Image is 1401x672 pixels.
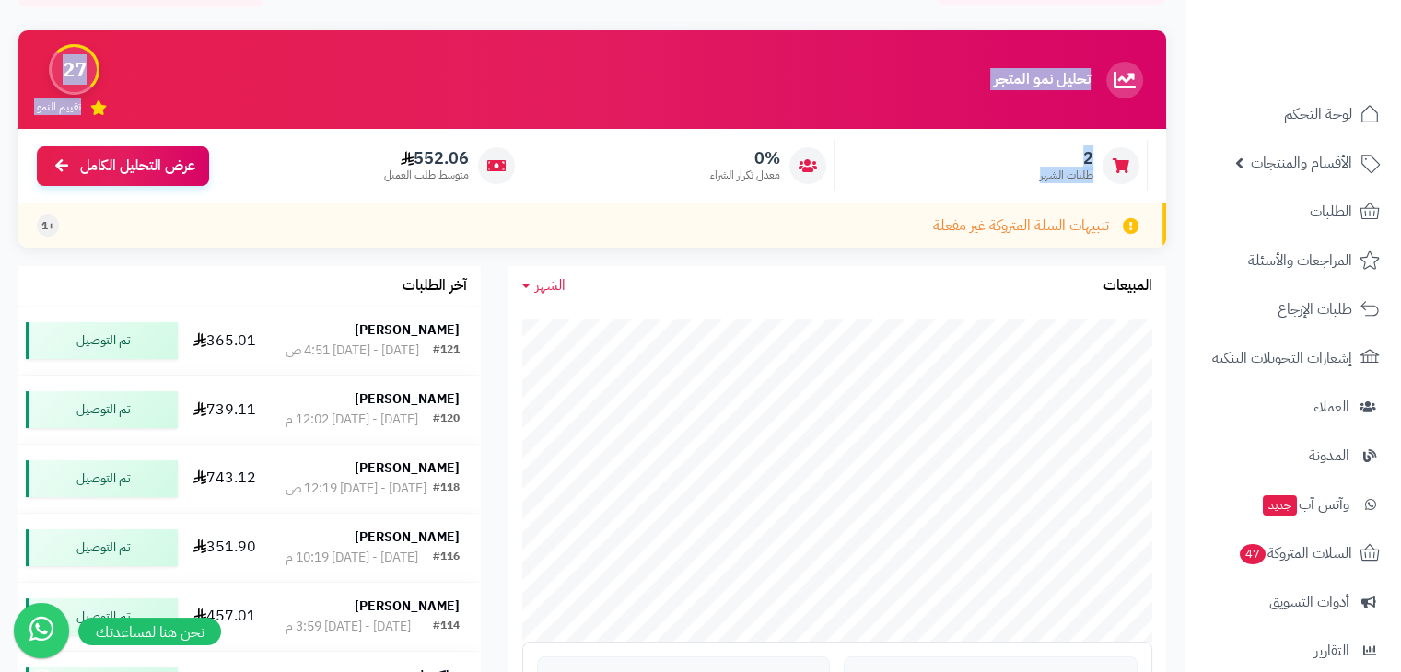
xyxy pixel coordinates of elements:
a: العملاء [1197,385,1390,429]
strong: [PERSON_NAME] [355,527,460,547]
strong: [PERSON_NAME] [355,458,460,478]
h3: المبيعات [1103,278,1152,295]
span: المدونة [1309,443,1349,469]
a: السلات المتروكة47 [1197,531,1390,575]
div: #116 [433,549,460,567]
a: أدوات التسويق [1197,580,1390,624]
td: 743.12 [185,445,264,513]
span: التقارير [1314,638,1349,664]
a: وآتس آبجديد [1197,482,1390,527]
div: [DATE] - [DATE] 12:02 م [286,411,418,429]
div: #121 [433,342,460,360]
div: تم التوصيل [26,391,178,428]
div: #118 [433,480,460,498]
span: الشهر [535,274,566,296]
a: لوحة التحكم [1197,92,1390,136]
strong: [PERSON_NAME] [355,389,460,409]
div: #114 [433,618,460,636]
span: 552.06 [384,148,469,168]
a: الطلبات [1197,190,1390,234]
a: المدونة [1197,434,1390,478]
span: المراجعات والأسئلة [1248,248,1352,273]
h3: تحليل نمو المتجر [994,72,1091,88]
span: +1 [41,218,54,234]
span: أدوات التسويق [1269,589,1349,615]
td: 739.11 [185,376,264,444]
span: طلبات الشهر [1040,168,1093,183]
h3: آخر الطلبات [403,278,467,295]
div: تم التوصيل [26,322,178,359]
td: 365.01 [185,307,264,375]
div: تم التوصيل [26,598,178,635]
div: #120 [433,411,460,429]
span: 0% [710,148,780,168]
span: 2 [1040,148,1093,168]
span: جديد [1263,495,1297,516]
span: الطلبات [1310,199,1352,225]
div: تم التوصيل [26,529,178,566]
span: تقييم النمو [37,99,81,115]
span: تنبيهات السلة المتروكة غير مفعلة [933,215,1109,237]
strong: [PERSON_NAME] [355,320,460,340]
span: معدل تكرار الشراء [710,168,780,183]
a: المراجعات والأسئلة [1197,238,1390,283]
div: [DATE] - [DATE] 10:19 م [286,549,418,567]
span: 47 [1240,544,1266,564]
div: [DATE] - [DATE] 12:19 ص [286,480,426,498]
span: لوحة التحكم [1284,101,1352,127]
div: تم التوصيل [26,460,178,497]
span: الأقسام والمنتجات [1251,150,1352,176]
strong: [PERSON_NAME] [355,597,460,616]
div: [DATE] - [DATE] 4:51 ص [286,342,419,360]
span: السلات المتروكة [1238,540,1352,566]
a: إشعارات التحويلات البنكية [1197,336,1390,380]
span: طلبات الإرجاع [1278,296,1352,322]
td: 457.01 [185,583,264,651]
span: وآتس آب [1261,492,1349,517]
div: [DATE] - [DATE] 3:59 م [286,618,411,636]
span: إشعارات التحويلات البنكية [1212,345,1352,371]
span: عرض التحليل الكامل [80,156,195,177]
span: متوسط طلب العميل [384,168,469,183]
a: طلبات الإرجاع [1197,287,1390,331]
td: 351.90 [185,514,264,582]
span: العملاء [1313,394,1349,420]
a: الشهر [522,275,566,296]
a: عرض التحليل الكامل [37,146,209,186]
